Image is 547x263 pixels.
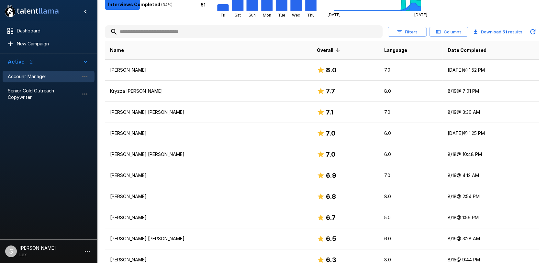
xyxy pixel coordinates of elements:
button: Filters [388,27,427,37]
p: [PERSON_NAME] [PERSON_NAME] [110,109,307,115]
tspan: Tue [278,13,285,18]
p: Kryzza [PERSON_NAME] [110,88,307,94]
h6: 7.1 [326,107,333,117]
h6: 6.9 [326,170,336,181]
h6: 7.0 [326,149,336,160]
p: 6.0 [384,151,437,158]
p: 8.0 [384,257,437,263]
span: Language [384,46,407,54]
p: 7.0 [384,109,437,115]
p: [PERSON_NAME] [PERSON_NAME] [110,151,307,158]
tspan: [DATE] [328,12,340,17]
p: 6.0 [384,130,437,137]
td: 8/18 @ 2:54 PM [442,186,539,207]
p: 7.0 [384,67,437,73]
tspan: Mon [262,13,271,18]
tspan: Sat [234,13,240,18]
p: [PERSON_NAME] [PERSON_NAME] [110,235,307,242]
button: Columns [429,27,468,37]
p: [PERSON_NAME] [110,67,307,73]
span: Date Completed [448,46,486,54]
tspan: [DATE] [414,12,427,17]
p: 5.0 [384,214,437,221]
b: 51 [502,29,507,34]
h6: 6.8 [326,191,336,202]
p: [PERSON_NAME] [110,193,307,200]
p: 51 [201,1,206,8]
button: Download 51 results [471,25,525,38]
td: 8/19 @ 3:28 AM [442,228,539,249]
p: [PERSON_NAME] [110,172,307,179]
span: Overall [317,46,342,54]
h6: 6.7 [326,212,336,223]
tspan: Sun [249,13,256,18]
p: [PERSON_NAME] [110,214,307,221]
p: 8.0 [384,193,437,200]
td: 8/19 @ 7:01 PM [442,81,539,102]
td: 8/18 @ 10:48 PM [442,144,539,165]
td: [DATE] @ 1:25 PM [442,123,539,144]
tspan: Fri [220,13,225,18]
tspan: Thu [307,13,315,18]
h6: 7.0 [326,128,336,138]
td: [DATE] @ 1:52 PM [442,60,539,81]
p: 8.0 [384,88,437,94]
p: [PERSON_NAME] [110,257,307,263]
tspan: Wed [292,13,300,18]
td: 8/18 @ 1:56 PM [442,207,539,228]
h6: 7.7 [326,86,335,96]
button: Updated Today - 9:24 AM [526,25,539,38]
td: 8/19 @ 4:12 AM [442,165,539,186]
p: 6.0 [384,235,437,242]
p: 7.0 [384,172,437,179]
p: [PERSON_NAME] [110,130,307,137]
span: Name [110,46,124,54]
h6: 6.5 [326,233,336,244]
td: 8/19 @ 3:30 AM [442,102,539,123]
h6: 8.0 [326,65,337,75]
